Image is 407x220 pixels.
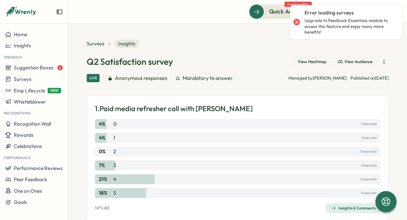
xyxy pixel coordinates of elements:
[14,188,42,194] span: One on Ones
[361,189,376,197] p: 5 responses
[313,75,347,81] span: [PERSON_NAME]
[14,87,45,94] span: Emp Lifecycle
[115,74,167,82] span: Anonymous responses
[99,176,112,183] p: 21 %
[284,2,312,7] span: 2 tasks waiting
[113,134,115,141] p: 1
[87,56,173,67] h1: Q2 Satisfaction survey
[56,9,63,15] button: Expand sidebar
[361,120,376,128] p: 1 responses
[114,39,139,48] span: Insights
[361,134,376,141] p: 1 responses
[14,99,46,105] span: Whistleblower
[326,203,380,213] button: Insights & Comments
[183,74,233,82] span: Mandatory to answer
[331,206,375,211] div: Insights & Comments
[375,75,389,81] span: [DATE]
[14,132,34,138] span: Rewards
[87,74,100,82] div: Live
[14,76,32,82] span: Surveys
[113,120,117,128] p: 0
[360,148,376,155] p: 0 responses
[95,104,253,114] p: 1. Paid media refresher call with [PERSON_NAME]
[361,162,376,169] p: 2 responses
[14,42,31,49] span: Insights
[57,65,63,70] span: 2
[305,9,354,16] p: Error loading surveys
[14,64,54,71] span: Suggestion Boxes
[298,59,327,65] span: View Heatmap
[104,205,109,210] span: 60
[113,162,116,169] p: 3
[99,134,112,141] p: 4 %
[99,162,112,169] p: 7 %
[269,7,305,16] span: Quick Actions
[95,205,109,211] p: NPS:
[99,189,112,197] p: 18 %
[293,57,331,66] button: View Heatmap
[14,199,27,205] span: Goals
[113,176,116,183] p: 4
[87,40,104,47] a: Surveys
[14,176,47,183] span: Peer Feedback
[350,75,389,81] p: Published on
[344,59,373,65] span: View Audience
[305,18,395,35] p: Upgrade to Feedback Essentials module to access this feature and enjoy many more benefits!
[249,4,314,19] button: Quick Actions
[14,121,51,127] span: Recognition Wall
[14,165,63,171] span: Performance Reviews
[48,88,61,93] span: NEW
[99,120,112,128] p: 4 %
[333,57,377,66] button: View Audience
[288,75,347,81] p: Managed by
[360,176,376,183] p: 6 responses
[14,143,42,149] span: Celebrations
[99,148,112,155] p: 0 %
[14,31,27,37] span: Home
[113,189,116,197] p: 5
[113,148,116,155] p: 2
